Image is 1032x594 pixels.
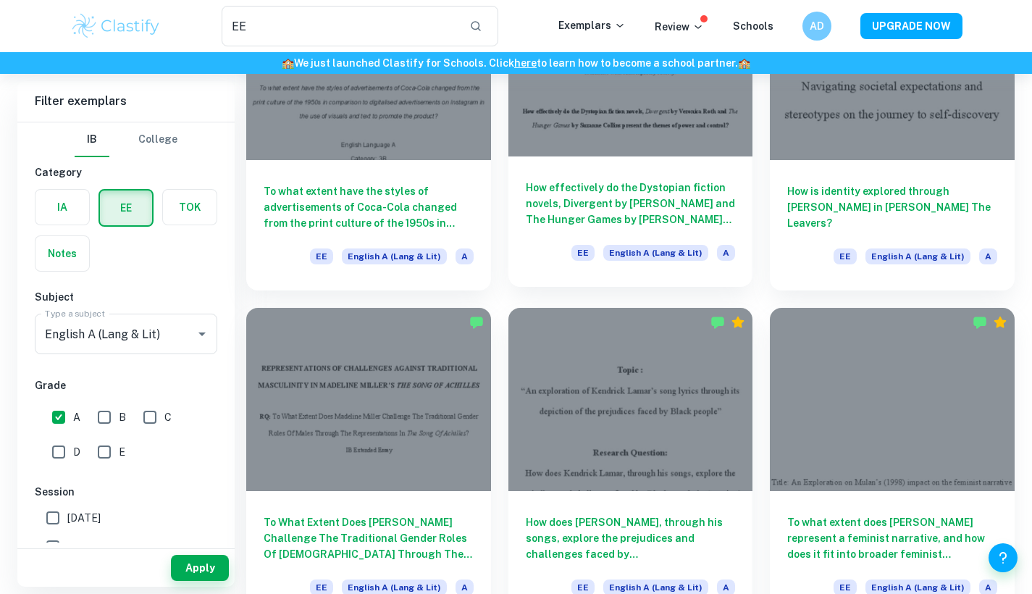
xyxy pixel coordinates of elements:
[733,20,773,32] a: Schools
[787,183,997,231] h6: How is identity explored through [PERSON_NAME] in [PERSON_NAME] The Leavers?
[73,409,80,425] span: A
[993,315,1007,330] div: Premium
[100,191,152,225] button: EE
[35,190,89,225] button: IA
[75,122,109,157] button: IB
[45,307,105,319] label: Type a subject
[264,514,474,562] h6: To What Extent Does [PERSON_NAME] Challenge The Traditional Gender Roles Of [DEMOGRAPHIC_DATA] Th...
[310,248,333,264] span: EE
[17,81,235,122] h6: Filter exemplars
[192,324,212,344] button: Open
[860,13,962,39] button: UPGRADE NOW
[282,57,294,69] span: 🏫
[75,122,177,157] div: Filter type choice
[731,315,745,330] div: Premium
[67,510,101,526] span: [DATE]
[342,248,447,264] span: English A (Lang & Lit)
[514,57,537,69] a: here
[558,17,626,33] p: Exemplars
[171,555,229,581] button: Apply
[834,248,857,264] span: EE
[738,57,750,69] span: 🏫
[979,248,997,264] span: A
[526,514,736,562] h6: How does [PERSON_NAME], through his songs, explore the prejudices and challenges faced by [DEMOGR...
[3,55,1029,71] h6: We just launched Clastify for Schools. Click to learn how to become a school partner.
[469,315,484,330] img: Marked
[973,315,987,330] img: Marked
[164,409,172,425] span: C
[35,377,217,393] h6: Grade
[119,444,125,460] span: E
[67,539,101,555] span: [DATE]
[119,409,126,425] span: B
[35,289,217,305] h6: Subject
[264,183,474,231] h6: To what extent have the styles of advertisements of Coca-Cola changed from the print culture of t...
[989,543,1018,572] button: Help and Feedback
[526,180,736,227] h6: How effectively do the Dystopian fiction novels, Divergent by [PERSON_NAME] and The Hunger Games ...
[603,245,708,261] span: English A (Lang & Lit)
[808,18,825,34] h6: AD
[802,12,831,41] button: AD
[787,514,997,562] h6: To what extent does [PERSON_NAME] represent a feminist narrative, and how does it fit into broade...
[655,19,704,35] p: Review
[163,190,217,225] button: TOK
[73,444,80,460] span: D
[138,122,177,157] button: College
[35,164,217,180] h6: Category
[222,6,458,46] input: Search for any exemplars...
[571,245,595,261] span: EE
[456,248,474,264] span: A
[70,12,162,41] img: Clastify logo
[865,248,970,264] span: English A (Lang & Lit)
[35,236,89,271] button: Notes
[717,245,735,261] span: A
[35,484,217,500] h6: Session
[710,315,725,330] img: Marked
